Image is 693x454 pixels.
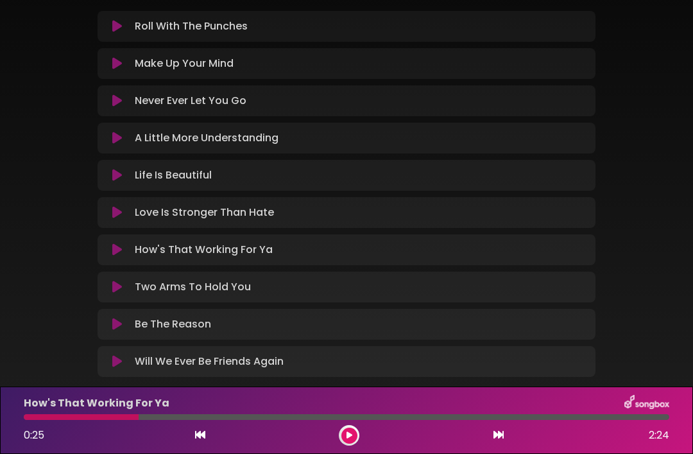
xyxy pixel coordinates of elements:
p: How's That Working For Ya [135,242,273,258]
p: Love Is Stronger Than Hate [135,205,274,220]
p: A Little More Understanding [135,130,278,146]
p: Roll With The Punches [135,19,248,34]
img: songbox-logo-white.png [624,395,669,412]
p: How's That Working For Ya [24,396,169,411]
p: Life Is Beautiful [135,168,212,183]
p: Will We Ever Be Friends Again [135,354,284,369]
p: Two Arms To Hold You [135,279,251,295]
p: Be The Reason [135,317,211,332]
p: Never Ever Let You Go [135,93,246,109]
span: 0:25 [24,428,44,442]
p: Make Up Your Mind [135,56,234,71]
span: 2:24 [649,428,669,443]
